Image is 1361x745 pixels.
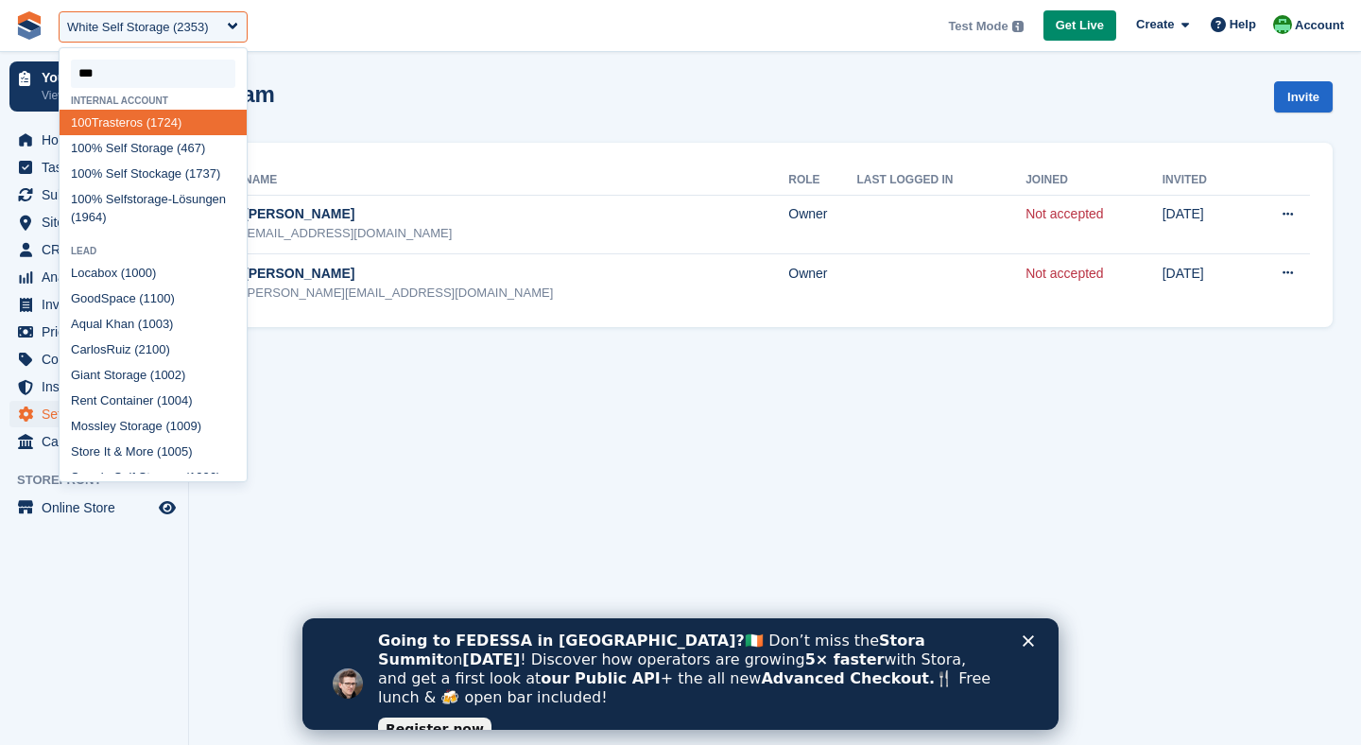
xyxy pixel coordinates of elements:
[60,95,247,106] div: Internal account
[788,253,856,312] td: Owner
[60,161,247,186] div: % Self Stockage (1737)
[1273,15,1292,34] img: Laura Carlisle
[154,368,175,382] span: 100
[42,127,155,153] span: Home
[42,291,155,318] span: Invoices
[1295,16,1344,35] span: Account
[42,373,155,400] span: Insurance
[1025,165,1163,196] th: Joined
[71,166,92,181] span: 100
[1025,266,1104,281] a: Not accepted
[42,428,155,455] span: Capital
[1274,81,1333,113] a: Invite
[60,439,247,464] div: Store It & More ( 5)
[240,165,788,196] th: Name
[1012,21,1024,32] img: icon-info-grey-7440780725fd019a000dd9b08b2336e03edf1995a4989e88bcd33f0948082b44.svg
[156,496,179,519] a: Preview store
[9,182,179,208] a: menu
[9,401,179,427] a: menu
[42,264,155,290] span: Analytics
[42,346,155,372] span: Coupons
[9,291,179,318] a: menu
[42,401,155,427] span: Settings
[42,87,154,104] p: View next steps
[9,319,179,345] a: menu
[15,11,43,40] img: stora-icon-8386f47178a22dfd0bd8f6a31ec36ba5ce8667c1dd55bd0f319d3a0aa187defe.svg
[302,618,1059,730] iframe: Intercom live chat banner
[9,61,179,112] a: Your onboarding View next steps
[1025,206,1104,221] a: Not accepted
[71,192,92,206] span: 100
[720,17,739,28] div: Close
[170,419,191,433] span: 100
[9,373,179,400] a: menu
[60,135,247,161] div: % Self Storage (467)
[150,291,171,305] span: 100
[42,494,155,521] span: Online Store
[244,204,788,224] div: [PERSON_NAME]
[60,337,247,362] div: CarlosRuiz (2 )
[1163,253,1241,312] td: [DATE]
[67,18,209,37] div: White Self Storage (2353)
[71,141,92,155] span: 100
[161,444,181,459] span: 100
[244,224,788,243] div: [EMAIL_ADDRESS][DOMAIN_NAME]
[161,393,181,407] span: 100
[9,127,179,153] a: menu
[1163,195,1241,253] td: [DATE]
[1136,15,1174,34] span: Create
[9,494,179,521] a: menu
[42,71,154,84] p: Your onboarding
[60,246,247,256] div: Lead
[142,317,163,331] span: 100
[60,260,247,286] div: Locabox ( 0)
[9,428,179,455] a: menu
[42,319,155,345] span: Pricing
[788,195,856,253] td: Owner
[42,209,155,235] span: Sites
[1163,165,1241,196] th: Invited
[189,470,210,484] span: 100
[244,264,788,284] div: [PERSON_NAME]
[788,165,856,196] th: Role
[9,209,179,235] a: menu
[9,154,179,181] a: menu
[1043,10,1116,42] a: Get Live
[71,115,92,130] span: 100
[60,388,247,413] div: Rent Container ( 4)
[856,165,1025,196] th: Last logged in
[9,264,179,290] a: menu
[146,342,166,356] span: 100
[42,236,155,263] span: CRM
[60,362,247,388] div: Giant Storage ( 2)
[9,236,179,263] a: menu
[76,99,189,122] a: Register now
[948,17,1008,36] span: Test Mode
[60,464,247,490] div: Sperrin Self Storage ( 6)
[42,154,155,181] span: Tasks
[60,186,247,231] div: % Selfstorage-Lösungen (1964)
[17,471,188,490] span: Storefront
[125,266,146,280] span: 100
[60,110,247,135] div: Trasteros (1724)
[60,413,247,439] div: Mossley Storage ( 9)
[42,182,155,208] span: Subscriptions
[1056,16,1104,35] span: Get Live
[1230,15,1256,34] span: Help
[9,346,179,372] a: menu
[60,286,247,311] div: GoodSpace (1 )
[60,311,247,337] div: Aqual Khan ( 3)
[244,284,788,303] div: [PERSON_NAME][EMAIL_ADDRESS][DOMAIN_NAME]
